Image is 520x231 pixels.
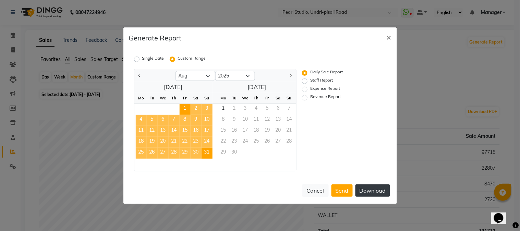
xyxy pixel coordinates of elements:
[158,137,169,148] span: 20
[136,148,147,159] span: 25
[136,93,147,104] div: Mo
[191,148,202,159] div: Saturday, August 30, 2025
[229,93,240,104] div: Tu
[251,93,262,104] div: Th
[169,148,180,159] span: 28
[191,104,202,115] span: 2
[284,93,295,104] div: Su
[129,33,182,43] h5: Generate Report
[136,126,147,137] span: 11
[202,115,213,126] div: Sunday, August 10, 2025
[180,93,191,104] div: Fr
[310,85,340,94] label: Expense Report
[180,137,191,148] span: 22
[169,137,180,148] div: Thursday, August 21, 2025
[147,148,158,159] span: 26
[158,126,169,137] div: Wednesday, August 13, 2025
[180,104,191,115] div: Friday, August 1, 2025
[180,115,191,126] div: Friday, August 8, 2025
[191,104,202,115] div: Saturday, August 2, 2025
[180,137,191,148] div: Friday, August 22, 2025
[136,126,147,137] div: Monday, August 11, 2025
[191,93,202,104] div: Sa
[147,137,158,148] span: 19
[202,148,213,159] div: Sunday, August 31, 2025
[136,137,147,148] div: Monday, August 18, 2025
[147,126,158,137] div: Tuesday, August 12, 2025
[158,137,169,148] div: Wednesday, August 20, 2025
[240,93,251,104] div: We
[142,55,164,63] label: Single Date
[191,148,202,159] span: 30
[202,126,213,137] div: Sunday, August 17, 2025
[147,137,158,148] div: Tuesday, August 19, 2025
[169,115,180,126] span: 7
[191,115,202,126] div: Saturday, August 9, 2025
[178,55,206,63] label: Custom Range
[202,93,213,104] div: Su
[331,184,353,197] button: Send
[273,93,284,104] div: Sa
[191,126,202,137] span: 16
[218,93,229,104] div: Mo
[302,184,329,197] button: Cancel
[169,93,180,104] div: Th
[355,184,390,197] button: Download
[262,93,273,104] div: Fr
[180,148,191,159] div: Friday, August 29, 2025
[310,77,333,85] label: Staff Report
[147,126,158,137] span: 12
[169,126,180,137] span: 14
[202,137,213,148] span: 24
[215,71,255,81] select: Select year
[169,126,180,137] div: Thursday, August 14, 2025
[147,93,158,104] div: Tu
[176,71,215,81] select: Select month
[310,69,343,77] label: Daily Sale Report
[191,115,202,126] span: 9
[158,93,169,104] div: We
[202,104,213,115] div: Sunday, August 3, 2025
[202,115,213,126] span: 10
[191,137,202,148] span: 23
[218,104,229,115] span: 1
[202,104,213,115] span: 3
[136,148,147,159] div: Monday, August 25, 2025
[158,126,169,137] span: 13
[169,115,180,126] div: Thursday, August 7, 2025
[202,148,213,159] span: 31
[381,27,397,47] button: Close
[136,115,147,126] div: Monday, August 4, 2025
[180,126,191,137] span: 15
[158,148,169,159] span: 27
[147,148,158,159] div: Tuesday, August 26, 2025
[158,115,169,126] span: 6
[136,137,147,148] span: 18
[180,126,191,137] div: Friday, August 15, 2025
[180,104,191,115] span: 1
[387,32,391,42] span: ×
[191,126,202,137] div: Saturday, August 16, 2025
[169,137,180,148] span: 21
[491,204,513,224] iframe: chat widget
[158,115,169,126] div: Wednesday, August 6, 2025
[218,104,229,115] div: Monday, September 1, 2025
[147,115,158,126] div: Tuesday, August 5, 2025
[147,115,158,126] span: 5
[202,126,213,137] span: 17
[310,94,341,102] label: Revenue Report
[191,137,202,148] div: Saturday, August 23, 2025
[169,148,180,159] div: Thursday, August 28, 2025
[180,148,191,159] span: 29
[136,115,147,126] span: 4
[202,137,213,148] div: Sunday, August 24, 2025
[137,71,143,82] button: Previous month
[158,148,169,159] div: Wednesday, August 27, 2025
[180,115,191,126] span: 8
